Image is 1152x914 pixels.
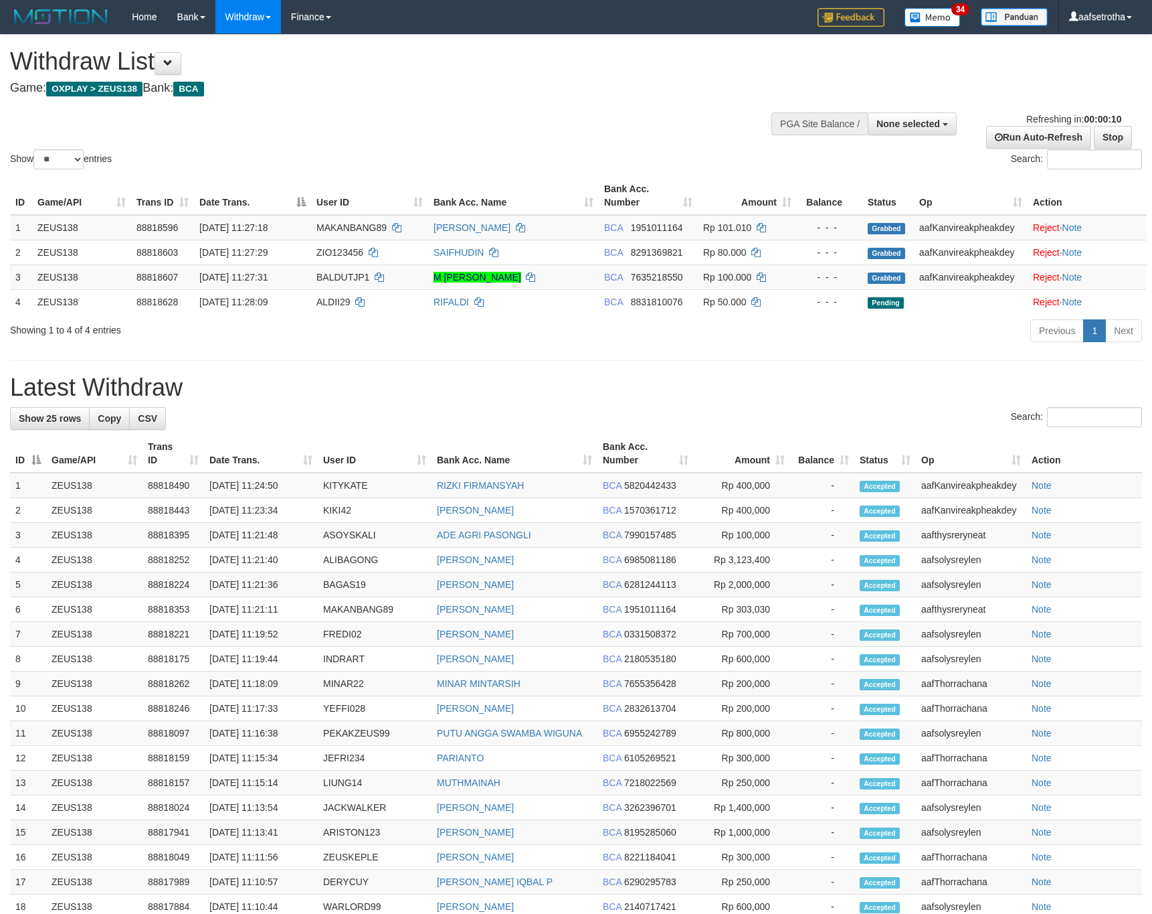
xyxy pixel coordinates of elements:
td: · [1028,215,1147,240]
td: aafKanvireakpheakdey [914,215,1028,240]
th: Trans ID: activate to sort column ascending [131,177,194,215]
span: Rp 80.000 [703,247,747,258]
td: 4 [10,289,32,314]
td: 88818175 [142,647,204,672]
td: MINAR22 [318,672,431,696]
td: - [790,746,854,771]
td: ZEUS138 [32,240,131,264]
td: 88818443 [142,498,204,523]
a: [PERSON_NAME] [437,579,514,590]
td: Rp 300,000 [694,746,790,771]
span: Accepted [860,605,900,616]
td: aafsolysreylen [916,721,1026,746]
td: 6 [10,597,46,622]
select: Showentries [33,149,84,169]
span: Accepted [860,530,900,542]
a: Reject [1033,272,1060,283]
td: - [790,771,854,795]
td: [DATE] 11:24:50 [204,473,318,498]
td: - [790,721,854,746]
span: Show 25 rows [19,413,81,424]
td: ZEUS138 [46,622,142,647]
a: CSV [129,407,166,430]
a: RIFALDI [434,297,469,307]
td: 88818224 [142,573,204,597]
span: [DATE] 11:28:09 [199,297,268,307]
a: [PERSON_NAME] [437,827,514,838]
a: Note [1032,480,1052,491]
td: Rp 800,000 [694,721,790,746]
th: Amount: activate to sort column ascending [698,177,797,215]
td: [DATE] 11:15:14 [204,771,318,795]
td: ZEUS138 [46,597,142,622]
td: 88818246 [142,696,204,721]
a: Note [1062,297,1082,307]
td: KITYKATE [318,473,431,498]
td: - [790,622,854,647]
span: Copy 7990157485 to clipboard [624,530,676,540]
td: [DATE] 11:23:34 [204,498,318,523]
td: 88818353 [142,597,204,622]
td: 2 [10,498,46,523]
a: [PERSON_NAME] [437,703,514,714]
th: Game/API: activate to sort column ascending [32,177,131,215]
th: Date Trans.: activate to sort column descending [194,177,311,215]
a: [PERSON_NAME] [437,629,514,639]
a: MINAR MINTARSIH [437,678,520,689]
th: Action [1026,435,1142,473]
td: [DATE] 11:21:11 [204,597,318,622]
a: Note [1032,802,1052,813]
span: Copy 5820442433 to clipboard [624,480,676,491]
td: Rp 200,000 [694,696,790,721]
a: [PERSON_NAME] [437,901,514,912]
a: Note [1032,678,1052,689]
td: aafKanvireakpheakdey [916,473,1026,498]
td: [DATE] 11:18:09 [204,672,318,696]
td: [DATE] 11:15:34 [204,746,318,771]
span: BCA [603,728,621,739]
span: BALDUTJP1 [316,272,369,283]
td: [DATE] 11:21:48 [204,523,318,548]
span: BCA [603,678,621,689]
th: Balance [797,177,862,215]
a: Next [1105,319,1142,342]
span: Accepted [860,629,900,641]
a: Note [1032,753,1052,763]
a: Note [1032,505,1052,516]
td: 88818157 [142,771,204,795]
td: 88818262 [142,672,204,696]
th: Bank Acc. Number: activate to sort column ascending [599,177,698,215]
td: 13 [10,771,46,795]
span: Rp 100.000 [703,272,751,283]
td: aafsolysreylen [916,647,1026,672]
span: BCA [603,753,621,763]
a: Note [1032,530,1052,540]
span: [DATE] 11:27:31 [199,272,268,283]
td: ZEUS138 [46,672,142,696]
span: Accepted [860,679,900,690]
span: BCA [604,297,623,307]
a: Run Auto-Refresh [986,126,1091,149]
td: 88818159 [142,746,204,771]
span: ZIO123456 [316,247,363,258]
a: Note [1032,901,1052,912]
div: PGA Site Balance / [771,112,868,135]
a: Copy [89,407,130,430]
td: [DATE] 11:21:40 [204,548,318,573]
span: Copy 0331508372 to clipboard [624,629,676,639]
strong: 00:00:10 [1084,114,1121,125]
td: 1 [10,473,46,498]
td: aafsolysreylen [916,548,1026,573]
td: [DATE] 11:19:44 [204,647,318,672]
span: Refreshing in: [1026,114,1121,125]
td: Rp 303,030 [694,597,790,622]
td: ZEUS138 [46,696,142,721]
td: - [790,548,854,573]
a: [PERSON_NAME] IQBAL P [437,877,553,887]
td: 7 [10,622,46,647]
a: Note [1062,222,1082,233]
a: [PERSON_NAME] [434,222,510,233]
a: MUTHMAINAH [437,777,500,788]
a: [PERSON_NAME] [437,654,514,664]
td: Rp 2,000,000 [694,573,790,597]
